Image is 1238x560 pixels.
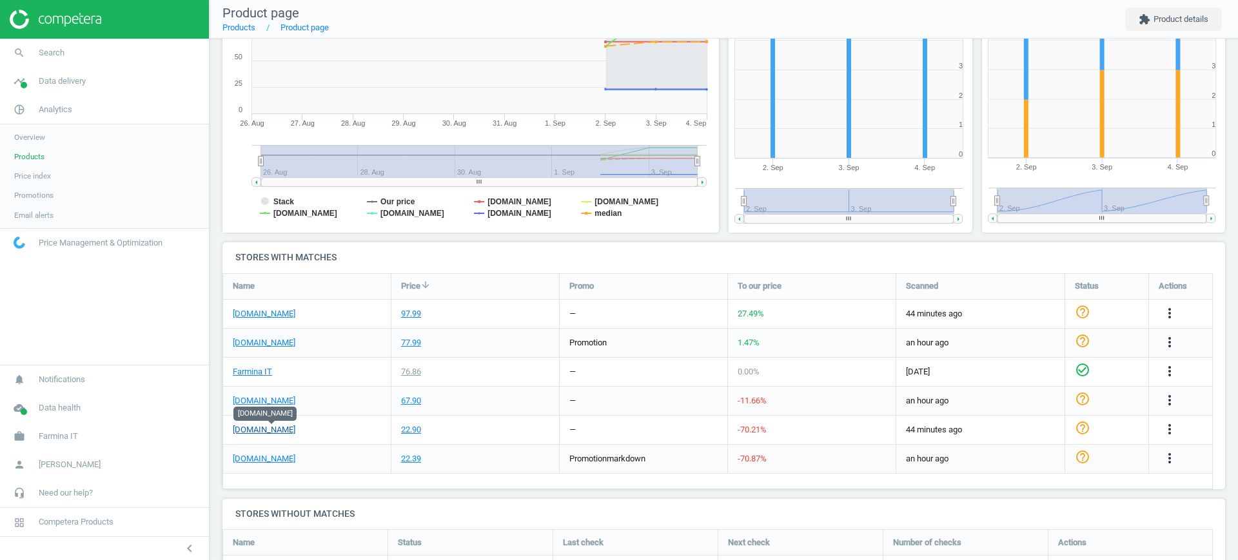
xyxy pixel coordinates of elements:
[906,366,1055,378] span: [DATE]
[1075,449,1090,465] i: help_outline
[959,150,963,158] text: 0
[1139,14,1150,25] i: extension
[738,454,767,463] span: -70.87 %
[420,280,431,290] i: arrow_downward
[401,337,421,349] div: 77.99
[233,337,295,349] a: [DOMAIN_NAME]
[1058,537,1086,548] span: Actions
[1162,363,1177,379] i: more_vert
[380,209,444,218] tspan: [DOMAIN_NAME]
[233,424,295,436] a: [DOMAIN_NAME]
[39,487,93,499] span: Need our help?
[14,210,54,220] span: Email alerts
[1159,280,1187,292] span: Actions
[569,366,576,378] div: —
[39,402,81,414] span: Data health
[906,424,1055,436] span: 44 minutes ago
[222,242,1225,273] h4: Stores with matches
[563,537,604,548] span: Last check
[10,10,101,29] img: ajHJNr6hYgQAAAAASUVORK5CYII=
[39,459,101,470] span: [PERSON_NAME]
[39,104,72,115] span: Analytics
[893,537,961,548] span: Number of checks
[1162,421,1177,437] i: more_vert
[569,338,607,347] span: promotion
[1212,150,1215,158] text: 0
[1162,305,1177,322] button: more_vert
[1162,334,1177,351] button: more_vert
[1162,392,1177,409] button: more_vert
[906,308,1055,320] span: 44 minutes ago
[1075,420,1090,436] i: help_outline
[39,75,86,87] span: Data delivery
[1162,334,1177,350] i: more_vert
[233,537,255,548] span: Name
[233,308,295,320] a: [DOMAIN_NAME]
[569,454,607,463] span: promotion
[14,190,54,200] span: Promotions
[1162,450,1177,466] i: more_vert
[1212,121,1215,128] text: 1
[240,119,264,127] tspan: 26. Aug
[959,62,963,70] text: 3
[1075,391,1090,407] i: help_outline
[738,280,781,292] span: To our price
[1075,304,1090,320] i: help_outline
[1016,164,1036,171] tspan: 2. Sep
[398,537,422,548] span: Status
[738,396,767,405] span: -11.66 %
[959,121,963,128] text: 1
[222,5,299,21] span: Product page
[7,481,32,505] i: headset_mic
[738,425,767,434] span: -70.21 %
[487,209,551,218] tspan: [DOMAIN_NAME]
[39,430,78,442] span: Farmina IT
[569,280,594,292] span: Promo
[39,237,162,249] span: Price Management & Optimization
[401,424,421,436] div: 22.90
[235,53,242,61] text: 50
[906,453,1055,465] span: an hour ago
[906,395,1055,407] span: an hour ago
[7,396,32,420] i: cloud_done
[280,23,329,32] a: Product page
[7,41,32,65] i: search
[686,119,707,127] tspan: 4. Sep
[728,537,770,548] span: Next check
[401,453,421,465] div: 22.39
[291,119,315,127] tspan: 27. Aug
[646,119,667,127] tspan: 3. Sep
[222,23,255,32] a: Products
[738,367,760,376] span: 0.00 %
[233,407,297,421] div: [DOMAIN_NAME]
[14,171,51,181] span: Price index
[1075,362,1090,378] i: check_circle_outline
[401,280,420,292] span: Price
[839,164,860,171] tspan: 3. Sep
[1162,450,1177,467] button: more_vert
[763,164,783,171] tspan: 2. Sep
[401,308,421,320] div: 97.99
[222,499,1225,529] h4: Stores without matches
[738,338,760,347] span: 1.47 %
[1075,280,1099,292] span: Status
[7,424,32,449] i: work
[401,395,421,407] div: 67.90
[233,280,255,292] span: Name
[1212,62,1215,70] text: 3
[7,69,32,93] i: timeline
[14,151,44,162] span: Products
[1162,392,1177,408] i: more_vert
[569,395,576,407] div: —
[7,97,32,122] i: pie_chart_outlined
[14,237,25,249] img: wGWNvw8QSZomAAAAABJRU5ErkJggg==
[1162,305,1177,321] i: more_vert
[39,47,64,59] span: Search
[487,197,551,206] tspan: [DOMAIN_NAME]
[738,309,764,318] span: 27.49 %
[1162,421,1177,438] button: more_vert
[906,280,938,292] span: Scanned
[341,119,365,127] tspan: 28. Aug
[959,92,963,99] text: 2
[1092,164,1112,171] tspan: 3. Sep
